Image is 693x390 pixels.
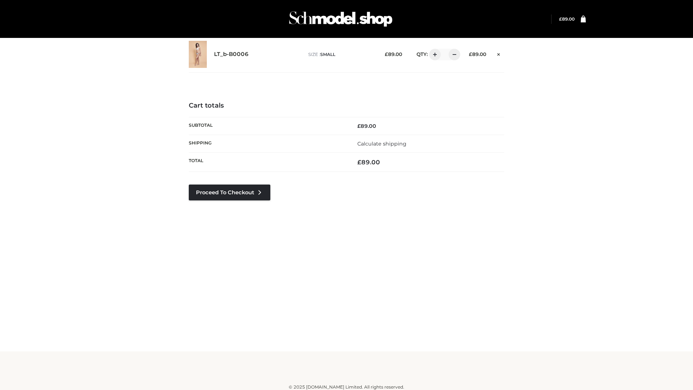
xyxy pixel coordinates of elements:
span: £ [469,51,472,57]
a: Calculate shipping [357,140,406,147]
span: £ [357,159,361,166]
p: size : [308,51,374,58]
span: £ [559,16,562,22]
a: £89.00 [559,16,575,22]
span: £ [385,51,388,57]
div: QTY: [409,49,458,60]
a: Remove this item [493,49,504,58]
h4: Cart totals [189,102,504,110]
bdi: 89.00 [357,159,380,166]
th: Shipping [189,135,346,152]
bdi: 89.00 [385,51,402,57]
span: SMALL [320,52,335,57]
th: Subtotal [189,117,346,135]
bdi: 89.00 [559,16,575,22]
bdi: 89.00 [357,123,376,129]
bdi: 89.00 [469,51,486,57]
a: Proceed to Checkout [189,185,270,200]
img: Schmodel Admin 964 [287,5,395,33]
span: £ [357,123,361,129]
th: Total [189,153,346,172]
a: LT_b-B0006 [214,51,249,58]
